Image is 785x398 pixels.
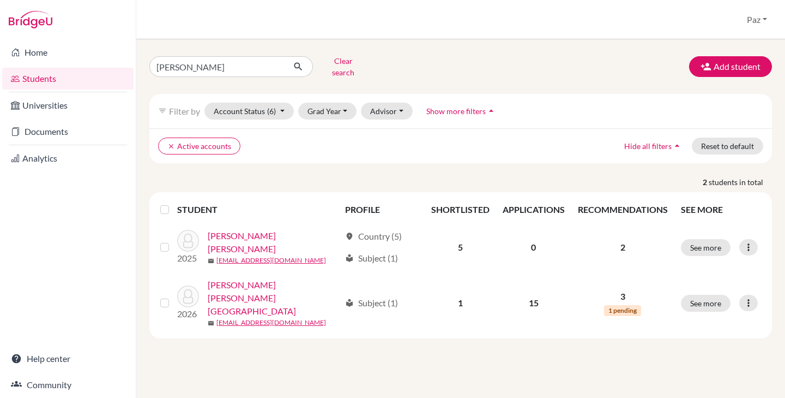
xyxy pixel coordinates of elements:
button: Grad Year [298,103,357,120]
span: Filter by [169,106,200,116]
a: [EMAIL_ADDRESS][DOMAIN_NAME] [216,256,326,265]
span: location_on [345,232,354,241]
th: SHORTLISTED [425,197,496,223]
button: Paz [742,9,772,30]
th: STUDENT [177,197,339,223]
button: Add student [689,56,772,77]
div: Subject (1) [345,252,398,265]
i: clear [167,142,175,150]
a: [PERSON_NAME] [PERSON_NAME][GEOGRAPHIC_DATA] [208,278,340,318]
i: arrow_drop_up [486,105,497,116]
th: PROFILE [339,197,424,223]
span: students in total [709,176,772,188]
td: 15 [496,272,571,334]
a: Universities [2,94,134,116]
strong: 2 [703,176,709,188]
a: Community [2,374,134,396]
td: 1 [425,272,496,334]
a: Students [2,68,134,90]
a: Help center [2,348,134,370]
th: RECOMMENDATIONS [571,197,674,223]
a: Analytics [2,147,134,169]
a: Documents [2,121,134,142]
p: 2 [578,241,668,254]
button: clearActive accounts [158,138,240,155]
span: (6) [267,106,276,116]
a: [EMAIL_ADDRESS][DOMAIN_NAME] [216,318,326,328]
button: Hide all filtersarrow_drop_up [615,138,692,155]
th: SEE MORE [674,197,768,223]
p: 3 [578,290,668,303]
span: Show more filters [426,106,486,116]
a: Home [2,41,134,63]
button: Account Status(6) [204,103,294,120]
button: Reset to default [692,138,763,155]
a: [PERSON_NAME] [PERSON_NAME] [208,229,340,256]
p: 2025 [177,252,199,265]
p: 2026 [177,307,199,320]
button: See more [681,239,730,256]
input: Find student by name... [149,56,285,77]
td: 0 [496,223,571,272]
td: 5 [425,223,496,272]
img: Díaz Salazar, Sofia [177,286,199,307]
span: mail [208,258,214,264]
div: Subject (1) [345,296,398,310]
span: mail [208,320,214,326]
i: arrow_drop_up [672,140,683,151]
span: Hide all filters [624,141,672,151]
button: Advisor [361,103,413,120]
img: Bridge-U [9,11,52,28]
button: See more [681,295,730,312]
i: filter_list [158,106,167,115]
button: Show more filtersarrow_drop_up [417,103,506,120]
img: Díaz Petrocelli, Sofía [177,230,199,252]
button: Clear search [313,52,373,81]
span: local_library [345,299,354,307]
th: APPLICATIONS [496,197,571,223]
div: Country (5) [345,230,402,243]
span: 1 pending [604,305,641,316]
span: local_library [345,254,354,263]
